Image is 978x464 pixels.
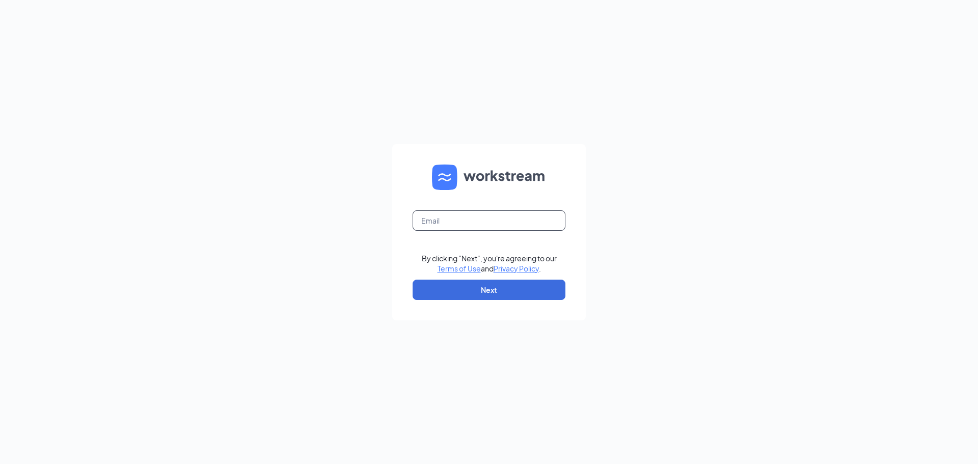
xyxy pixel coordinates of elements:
[422,253,557,274] div: By clicking "Next", you're agreeing to our and .
[413,210,565,231] input: Email
[494,264,539,273] a: Privacy Policy
[438,264,481,273] a: Terms of Use
[413,280,565,300] button: Next
[432,165,546,190] img: WS logo and Workstream text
